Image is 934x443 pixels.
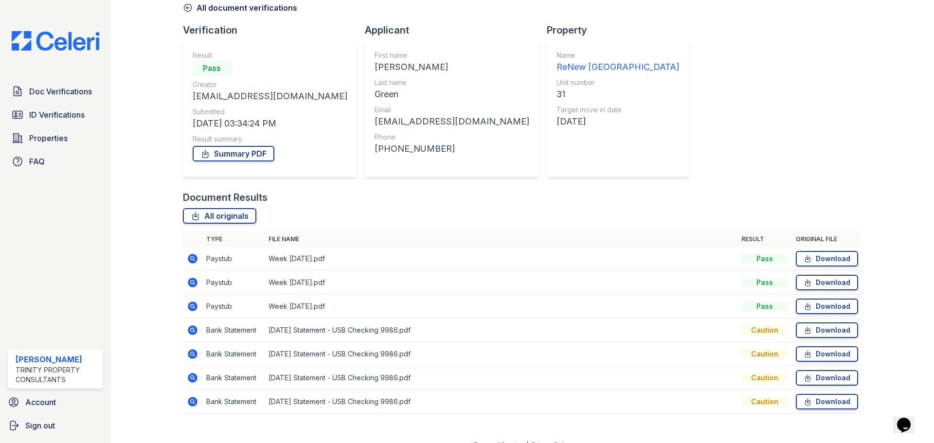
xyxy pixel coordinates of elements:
[557,88,679,101] div: 31
[375,132,529,142] div: Phone
[265,247,737,271] td: Week [DATE].pdf
[202,231,265,247] th: Type
[202,271,265,295] td: Paystub
[741,254,788,264] div: Pass
[796,370,858,386] a: Download
[557,115,679,128] div: [DATE]
[29,109,85,121] span: ID Verifications
[893,404,924,433] iframe: chat widget
[29,156,45,167] span: FAQ
[265,390,737,414] td: [DATE] Statement - USB Checking 9986.pdf
[265,295,737,319] td: Week [DATE].pdf
[741,301,788,311] div: Pass
[557,51,679,74] a: Name ReNew [GEOGRAPHIC_DATA]
[796,299,858,314] a: Download
[193,51,347,60] div: Result
[8,82,103,101] a: Doc Verifications
[557,105,679,115] div: Target move in date
[202,342,265,366] td: Bank Statement
[375,60,529,74] div: [PERSON_NAME]
[375,105,529,115] div: Email
[796,394,858,409] a: Download
[557,60,679,74] div: ReNew [GEOGRAPHIC_DATA]
[375,78,529,88] div: Last name
[16,354,99,365] div: [PERSON_NAME]
[741,349,788,359] div: Caution
[737,231,792,247] th: Result
[265,319,737,342] td: [DATE] Statement - USB Checking 9986.pdf
[25,420,55,431] span: Sign out
[193,80,347,89] div: Creator
[202,295,265,319] td: Paystub
[547,23,697,37] div: Property
[193,134,347,144] div: Result summary
[25,396,56,408] span: Account
[183,208,256,224] a: All originals
[183,191,268,204] div: Document Results
[16,365,99,385] div: Trinity Property Consultants
[193,117,347,130] div: [DATE] 03:34:24 PM
[8,152,103,171] a: FAQ
[8,128,103,148] a: Properties
[193,60,232,76] div: Pass
[193,146,274,161] a: Summary PDF
[202,247,265,271] td: Paystub
[741,373,788,383] div: Caution
[29,132,68,144] span: Properties
[557,78,679,88] div: Unit number
[202,319,265,342] td: Bank Statement
[265,366,737,390] td: [DATE] Statement - USB Checking 9986.pdf
[183,23,365,37] div: Verification
[8,105,103,124] a: ID Verifications
[796,275,858,290] a: Download
[265,231,737,247] th: File name
[792,231,862,247] th: Original file
[557,51,679,60] div: Name
[183,2,297,14] a: All document verifications
[265,271,737,295] td: Week [DATE].pdf
[265,342,737,366] td: [DATE] Statement - USB Checking 9986.pdf
[202,366,265,390] td: Bank Statement
[796,346,858,362] a: Download
[365,23,547,37] div: Applicant
[193,89,347,103] div: [EMAIL_ADDRESS][DOMAIN_NAME]
[375,115,529,128] div: [EMAIL_ADDRESS][DOMAIN_NAME]
[4,392,107,412] a: Account
[29,86,92,97] span: Doc Verifications
[741,278,788,287] div: Pass
[741,397,788,407] div: Caution
[741,325,788,335] div: Caution
[202,390,265,414] td: Bank Statement
[4,416,107,435] a: Sign out
[375,88,529,101] div: Green
[4,31,107,51] img: CE_Logo_Blue-a8612792a0a2168367f1c8372b55b34899dd931a85d93a1a3d3e32e68fde9ad4.png
[796,322,858,338] a: Download
[193,107,347,117] div: Submitted
[796,251,858,266] a: Download
[375,142,529,156] div: [PHONE_NUMBER]
[375,51,529,60] div: First name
